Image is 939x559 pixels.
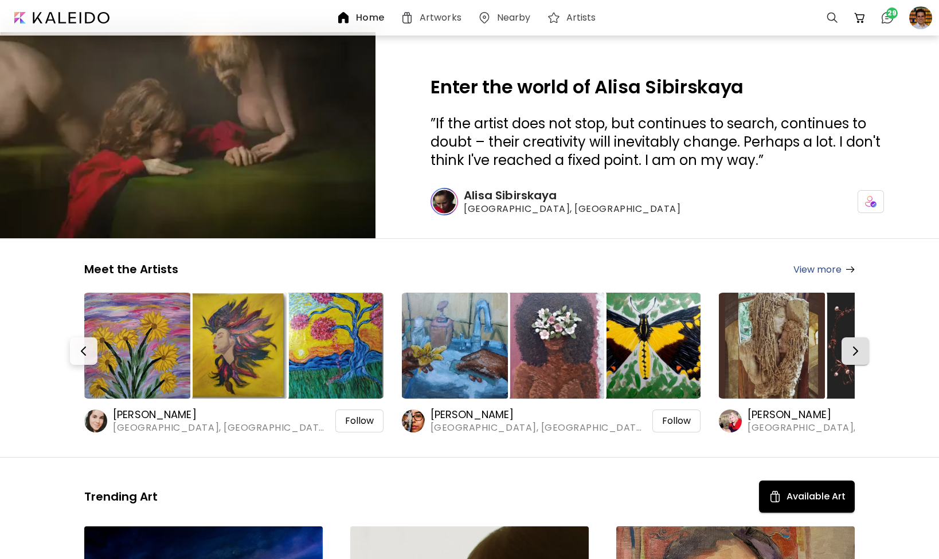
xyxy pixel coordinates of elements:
img: arrow-right [846,266,855,273]
h5: Available Art [787,490,846,503]
h6: Artists [566,13,596,22]
button: Prev-button [70,337,97,365]
img: Next-button [848,344,862,358]
h6: [PERSON_NAME] [431,408,644,422]
img: https://cdn.kaleido.art/CDN/Artwork/175702/Thumbnail/medium.webp?updated=778725 [181,293,287,399]
span: If the artist does not stop, but continues to search, continues to doubt – their creativity will ... [431,114,881,170]
button: Next-button [842,337,869,365]
img: https://cdn.kaleido.art/CDN/Artwork/175703/Thumbnail/large.webp?updated=778727 [84,293,190,399]
a: Alisa Sibirskaya[GEOGRAPHIC_DATA], [GEOGRAPHIC_DATA]icon [431,188,884,215]
h6: Alisa Sibirskaya [464,188,680,203]
span: [GEOGRAPHIC_DATA], [GEOGRAPHIC_DATA] [431,422,644,434]
img: https://cdn.kaleido.art/CDN/Artwork/175701/Thumbnail/medium.webp?updated=778722 [277,293,383,399]
img: https://cdn.kaleido.art/CDN/Artwork/175560/Thumbnail/medium.webp?updated=778062 [498,293,604,399]
div: Follow [335,410,384,432]
img: chatIcon [881,11,894,25]
a: Artworks [400,11,466,25]
img: Available Art [768,490,782,503]
h5: Trending Art [84,489,158,504]
a: Artists [547,11,601,25]
img: https://cdn.kaleido.art/CDN/Artwork/175561/Thumbnail/large.webp?updated=778066 [402,293,508,399]
span: Follow [345,415,374,427]
span: [GEOGRAPHIC_DATA], [GEOGRAPHIC_DATA] [113,422,327,434]
a: https://cdn.kaleido.art/CDN/Artwork/175561/Thumbnail/large.webp?updated=778066https://cdn.kaleido... [402,290,701,434]
h2: Enter the world of Alisa Sibirskaya [431,78,884,96]
span: Follow [662,415,691,427]
h3: ” ” [431,115,884,170]
h6: [PERSON_NAME] [113,408,327,422]
button: Available ArtAvailable Art [759,481,855,513]
a: https://cdn.kaleido.art/CDN/Artwork/175703/Thumbnail/large.webp?updated=778727https://cdn.kaleido... [84,290,384,434]
a: Nearby [478,11,535,25]
h6: Artworks [420,13,461,22]
img: icon [865,196,877,207]
span: 29 [886,7,898,19]
h5: Meet the Artists [84,262,178,277]
img: cart [853,11,867,25]
a: Home [337,11,388,25]
span: [GEOGRAPHIC_DATA], [GEOGRAPHIC_DATA] [464,203,680,215]
img: https://cdn.kaleido.art/CDN/Artwork/175559/Thumbnail/medium.webp?updated=778060 [594,293,701,399]
h6: Home [356,13,384,22]
a: View more [793,262,855,277]
img: Prev-button [77,344,91,358]
div: Follow [652,410,701,432]
img: https://cdn.kaleido.art/CDN/Artwork/175577/Thumbnail/large.webp?updated=778158 [719,293,825,399]
h6: Nearby [497,13,531,22]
